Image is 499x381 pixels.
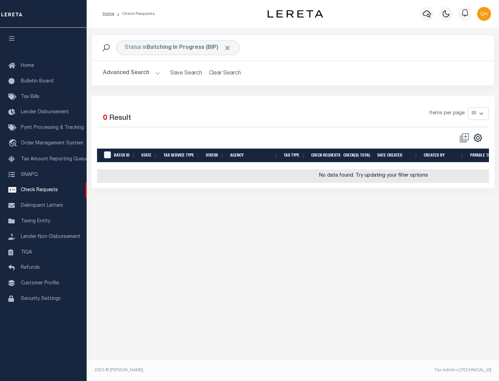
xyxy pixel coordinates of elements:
span: TIQA [21,250,32,255]
div: Status is [116,41,240,55]
span: SNAPQ [21,172,38,177]
label: Result [109,113,131,124]
i: travel_explore [8,139,19,148]
th: State: activate to sort column ascending [139,149,161,163]
th: Batch Id: activate to sort column ascending [111,149,139,163]
span: Items per page [429,110,465,117]
span: Tax Amount Reporting Queue [21,157,88,162]
th: Created By: activate to sort column ascending [421,149,467,163]
div: 2025 © [PERSON_NAME]. [89,367,293,373]
span: Click to Remove [224,44,231,52]
button: Advanced Search [103,67,160,80]
span: Order Management System [21,141,83,146]
button: Save Search [166,67,206,80]
span: Pymt Processing & Tracking [21,125,84,130]
b: Batching In Progress (BIP) [147,45,231,51]
span: Check Requests [21,188,58,193]
th: Date Created: activate to sort column ascending [375,149,421,163]
th: Check Requests [308,149,341,163]
span: Lender Non-Disbursement [21,234,80,239]
th: Tax Type: activate to sort column ascending [281,149,308,163]
th: Agency: activate to sort column ascending [227,149,281,163]
span: Bulletin Board [21,79,53,84]
span: Lender Disbursement [21,110,69,115]
div: Tax Admin v.[TECHNICAL_ID] [298,367,491,373]
img: svg+xml;base64,PHN2ZyB4bWxucz0iaHR0cDovL3d3dy53My5vcmcvMjAwMC9zdmciIHBvaW50ZXItZXZlbnRzPSJub25lIi... [477,7,491,21]
span: Delinquent Letters [21,203,63,208]
th: Check(s) Total [341,149,375,163]
span: Taxing Entity [21,219,50,224]
th: Tax Service Type: activate to sort column ascending [161,149,203,163]
img: logo-dark.svg [268,10,323,18]
span: 0 [103,115,107,122]
span: Refunds [21,265,40,270]
span: Security Settings [21,296,61,301]
span: Customer Profile [21,281,59,286]
th: Status: activate to sort column ascending [203,149,227,163]
span: Tax Bills [21,95,40,99]
li: Check Requests [114,11,155,17]
button: Clear Search [206,67,244,80]
span: Home [21,63,34,68]
a: Home [103,12,114,16]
